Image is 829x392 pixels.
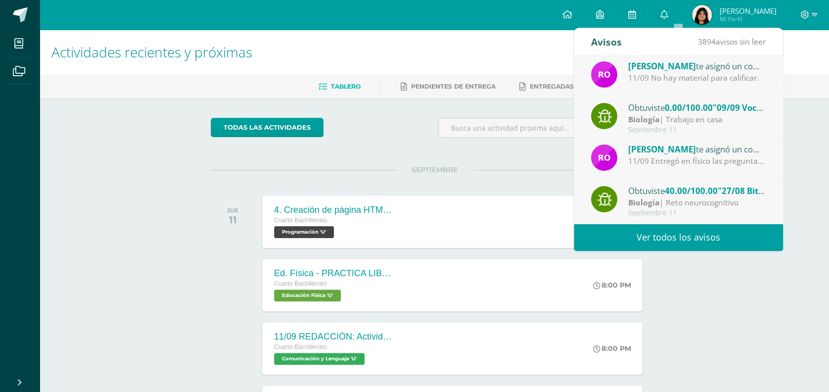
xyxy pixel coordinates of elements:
span: Cuarto Bachillerato [274,217,327,224]
span: Tablero [331,83,361,90]
span: Actividades recientes y próximas [51,43,252,61]
div: Obtuviste en [628,184,766,197]
div: 11/09 Entregó en físico las preguntas del programa. Faltó agregar la bitácora y fotografías. [628,155,766,167]
div: 8:00 PM [593,344,631,353]
span: Entregadas [530,83,574,90]
div: 4. Creación de página HTML - CEEV [274,205,393,215]
span: Pendientes de entrega [411,83,496,90]
div: Septiembre 11 [628,209,766,217]
img: 08228f36aa425246ac1f75ab91e507c5.png [591,61,617,88]
span: "27/08 Bitácora" [718,185,785,196]
a: Pendientes de entrega [401,79,496,95]
div: 11 [227,214,238,226]
div: 8:00 PM [593,281,631,290]
strong: Biología [628,114,659,125]
img: dce0b1ed9de55400785d98fcaf3680bd.png [692,5,712,25]
span: [PERSON_NAME] [628,144,696,155]
span: SEPTIEMBRE [396,165,473,174]
a: Entregadas [519,79,574,95]
span: Programación 'U' [274,226,334,238]
span: Educación Física 'U' [274,290,341,301]
div: | Reto neurocognitivo [628,197,766,208]
div: Ed. Física - PRACTICA LIBRE Voleibol - S4C2 [274,268,393,279]
span: 0.00/100.00 [665,102,713,113]
span: Cuarto Bachillerato [274,280,327,287]
span: [PERSON_NAME] [719,6,776,16]
div: | Trabajo en casa [628,114,766,125]
div: 11/09 No hay material para calificar. [628,72,766,84]
a: Tablero [319,79,361,95]
div: Septiembre 11 [628,126,766,134]
div: Obtuviste en [628,101,766,114]
div: te asignó un comentario en '27/08 Bitácora' para 'Biología' [628,143,766,155]
span: Mi Perfil [719,15,776,23]
span: Cuarto Bachillerato [274,343,327,350]
span: avisos sin leer [698,36,766,47]
span: 40.00/100.00 [665,185,718,196]
div: te asignó un comentario en '09/09 Vocabulario plantas terrestres' para 'Biología' [628,59,766,72]
span: Comunicación y Lenguaje 'U' [274,353,365,365]
strong: Biología [628,197,659,208]
div: Avisos [591,28,622,55]
a: todas las Actividades [211,118,323,137]
div: 11/09 REDACCIÓN: Actividad de Guatemala - ACTIVIDAD CERRADA [274,332,393,342]
a: Ver todos los avisos [574,224,783,251]
input: Busca una actividad próxima aquí... [439,118,658,138]
img: 08228f36aa425246ac1f75ab91e507c5.png [591,145,617,171]
span: [PERSON_NAME] [628,60,696,72]
div: JUE [227,207,238,214]
span: 3894 [698,36,716,47]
